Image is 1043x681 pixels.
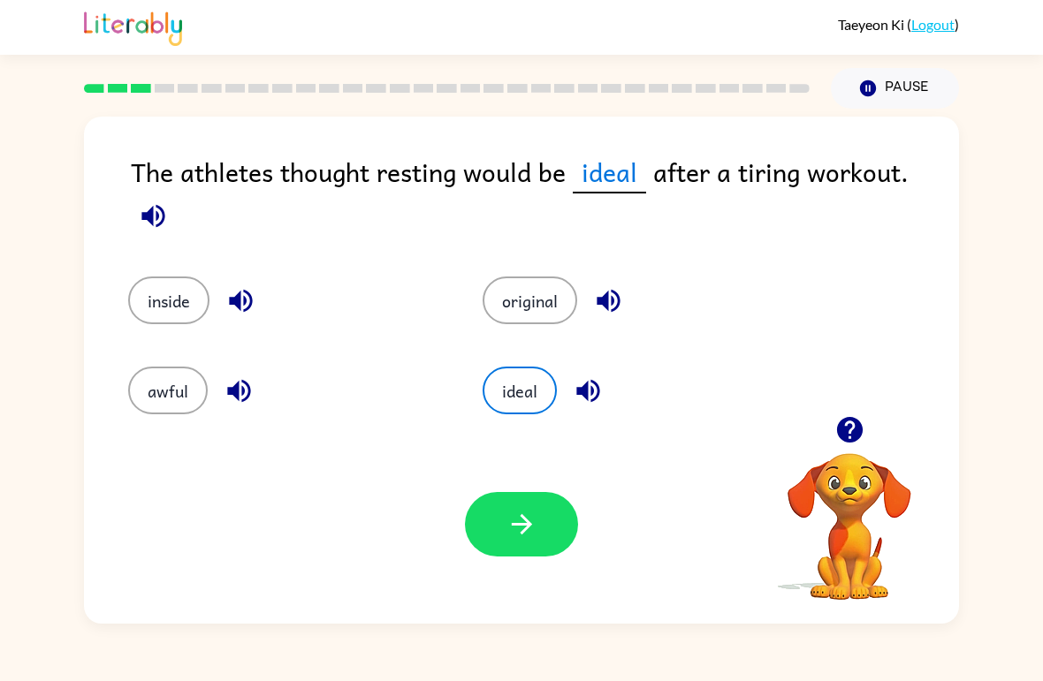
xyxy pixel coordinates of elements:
[838,16,907,33] span: Taeyeon Ki
[761,426,938,602] video: Your browser must support playing .mp4 files to use Literably. Please try using another browser.
[131,152,959,241] div: The athletes thought resting would be after a tiring workout.
[128,276,209,324] button: inside
[831,68,959,109] button: Pause
[573,152,646,193] span: ideal
[838,16,959,33] div: ( )
[483,367,557,414] button: ideal
[911,16,955,33] a: Logout
[483,276,577,324] button: original
[84,7,182,46] img: Literably
[128,367,208,414] button: awful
